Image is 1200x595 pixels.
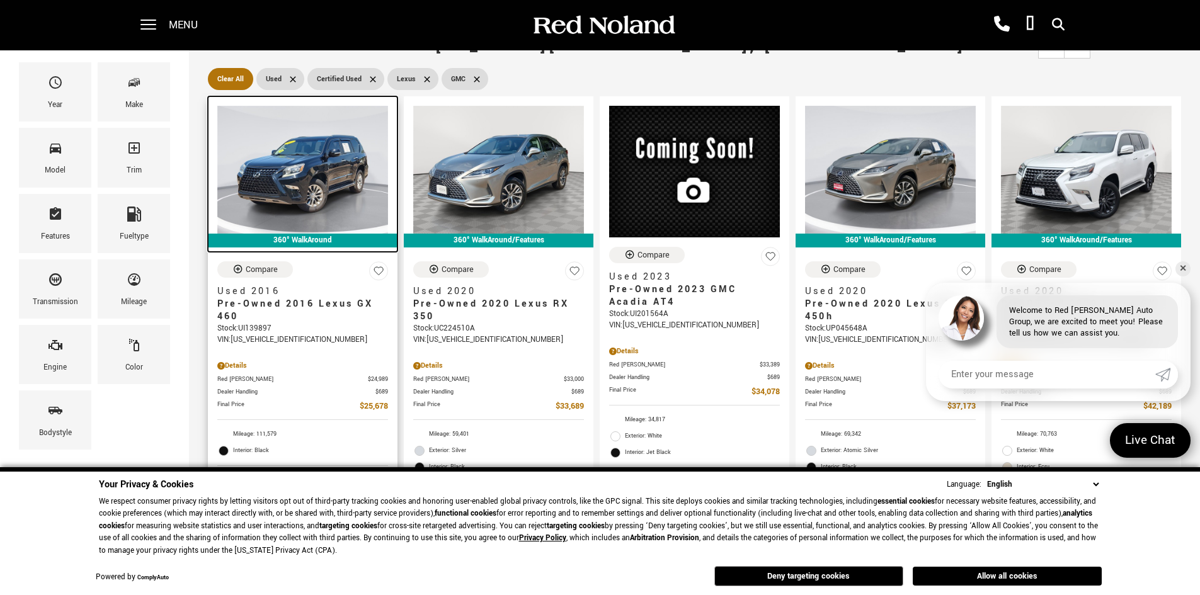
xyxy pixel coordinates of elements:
div: 360° WalkAround/Features [991,234,1181,247]
div: BodystyleBodystyle [19,390,91,450]
a: Red [PERSON_NAME] $33,000 [413,375,584,384]
div: FeaturesFeatures [19,194,91,253]
a: Used 2020Pre-Owned 2020 Lexus RX 350 [413,285,584,323]
img: 2020 Lexus RX 450h [805,106,976,234]
div: VIN: [US_VEHICLE_IDENTIFICATION_NUMBER] [805,334,976,346]
a: Privacy Policy [519,533,566,543]
a: Final Price $37,173 [805,400,976,413]
div: VIN: [US_VEHICLE_IDENTIFICATION_NUMBER] [413,334,584,346]
span: $25,678 [360,400,388,413]
span: Red [PERSON_NAME] [609,360,760,370]
button: Compare Vehicle [609,247,685,263]
a: Red [PERSON_NAME] $24,989 [217,375,388,384]
span: Final Price [609,385,751,399]
span: Dealer Handling [413,387,571,397]
div: Pricing Details - Pre-Owned 2023 GMC Acadia AT4 With Navigation & AWD [609,346,780,357]
div: Compare [833,264,866,275]
span: Make [127,72,142,98]
span: Final Price [1001,400,1143,413]
span: Live Chat [1119,432,1182,449]
span: Interior: Black [429,461,584,473]
span: Lexus [397,71,416,87]
button: Compare Vehicle [1001,261,1077,278]
button: Allow all cookies [913,567,1102,586]
span: $689 [767,373,780,382]
select: Language Select [984,478,1102,491]
div: Year [48,98,62,112]
span: Dealer Handling [217,387,375,397]
span: $689 [375,387,388,397]
span: Used 2016 [217,285,379,298]
span: Final Price [217,400,360,413]
span: Trim [127,137,142,164]
div: TransmissionTransmission [19,259,91,319]
div: Fueltype [120,230,149,244]
div: Compare [246,264,278,275]
span: Interior: Black [821,461,976,473]
a: Live Chat [1110,423,1191,458]
button: Compare Vehicle [217,261,293,278]
button: Deny targeting cookies [714,566,903,586]
div: MakeMake [98,62,170,122]
div: FueltypeFueltype [98,194,170,253]
span: Exterior: Silver [429,445,584,457]
a: ComplyAuto [137,574,169,582]
a: Submit [1155,361,1178,388]
div: Features [41,230,70,244]
span: Interior: Jet Black [625,446,780,459]
a: Final Price $42,189 [1001,400,1172,413]
a: Red [PERSON_NAME] $36,484 [805,375,976,384]
span: Year [48,72,63,98]
div: ColorColor [98,325,170,384]
span: Red [PERSON_NAME] [413,375,564,384]
div: Make [125,98,143,112]
li: Mileage: 111,579 [217,426,388,443]
span: $37,173 [947,400,976,413]
img: 2020 Lexus RX 350 [413,106,584,234]
div: Engine [43,361,67,375]
span: Used 2020 [413,285,574,298]
div: Bodystyle [39,426,72,440]
strong: targeting cookies [319,521,377,531]
span: Color [127,334,142,361]
span: $33,000 [564,375,584,384]
img: 2020 Lexus GX 460 [1001,106,1172,234]
span: Final Price [805,400,947,413]
button: Save Vehicle [957,261,976,286]
span: Exterior: White [1017,445,1172,457]
li: Mileage: 59,401 [413,426,584,443]
span: Exterior: Atomic Silver [821,445,976,457]
span: Used 2020 [805,285,966,298]
li: Mileage: 34,817 [609,412,780,428]
p: We respect consumer privacy rights by letting visitors opt out of third-party tracking cookies an... [99,496,1102,557]
div: Pricing Details - Pre-Owned 2016 Lexus GX 460 With Navigation & 4WD [217,360,388,371]
a: Final Price $25,678 [217,400,388,413]
div: VIN: [US_VEHICLE_IDENTIFICATION_NUMBER] [217,334,388,346]
button: Compare Vehicle [805,261,881,278]
a: Final Price $34,078 [609,385,780,399]
span: Pre-Owned 2023 GMC Acadia AT4 [609,283,770,309]
li: Mileage: 69,342 [805,426,976,443]
span: $33,689 [556,400,584,413]
span: Certified Used [317,71,362,87]
img: Agent profile photo [939,295,984,341]
div: Mileage [121,295,147,309]
div: Powered by [96,574,169,582]
a: Used 2023Pre-Owned 2023 GMC Acadia AT4 [609,271,780,309]
span: $33,389 [760,360,780,370]
a: Used 2016Pre-Owned 2016 Lexus GX 460 [217,285,388,323]
div: Compare [1029,264,1061,275]
span: Final Price [413,400,556,413]
div: Compare [442,264,474,275]
div: MileageMileage [98,259,170,319]
div: Trim [127,164,142,178]
div: Model [45,164,66,178]
strong: analytics cookies [99,508,1092,531]
span: Features [48,203,63,230]
div: EngineEngine [19,325,91,384]
span: Model [48,137,63,164]
span: Red [PERSON_NAME] [805,375,956,384]
a: Used 2020Pre-Owned 2020 Lexus RX 450h [805,285,976,323]
input: Enter your message [939,361,1155,388]
span: Pre-Owned 2020 Lexus RX 450h [805,298,966,323]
